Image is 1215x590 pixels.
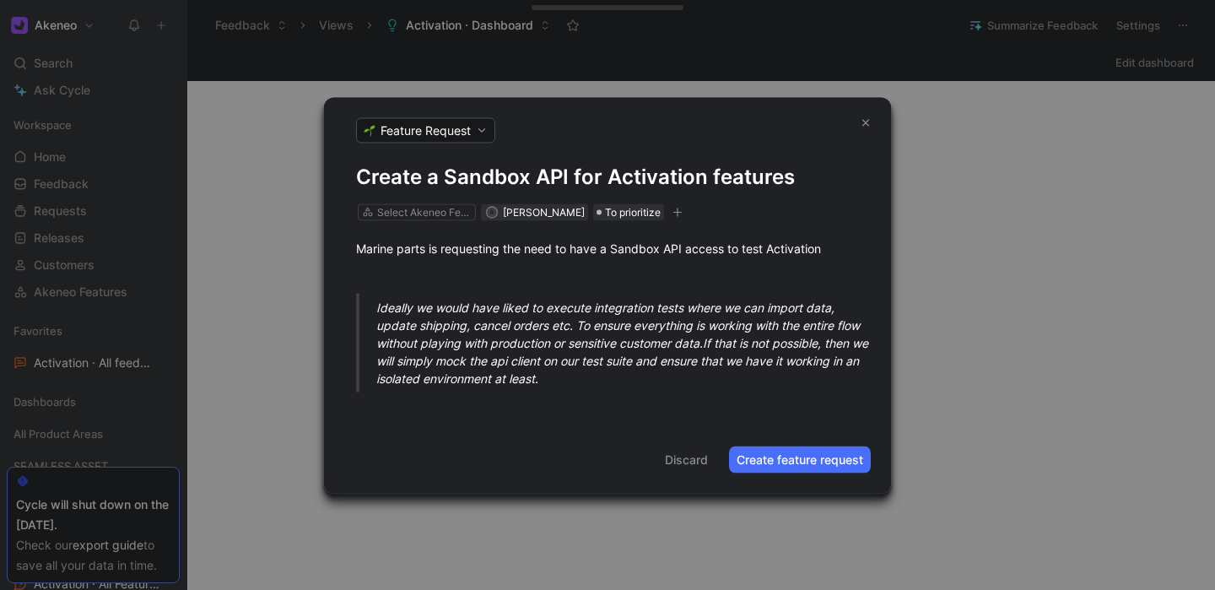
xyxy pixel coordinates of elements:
h1: Create a Sandbox API for Activation features [356,163,859,190]
div: To prioritize [593,203,664,220]
div: R [487,207,496,216]
span: Feature Request [381,122,471,138]
img: 🌱 [364,124,375,136]
span: To prioritize [605,203,661,220]
div: Select Akeneo Feature [377,203,472,220]
div: Marine parts is requesting the need to have a Sandbox API access to test Activation [356,239,859,257]
button: Create feature request [729,446,871,473]
em: Ideally we would have liked to execute integration tests where we can import data, update shippin... [376,300,872,385]
button: Discard [657,446,715,473]
span: [PERSON_NAME] [503,205,585,218]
